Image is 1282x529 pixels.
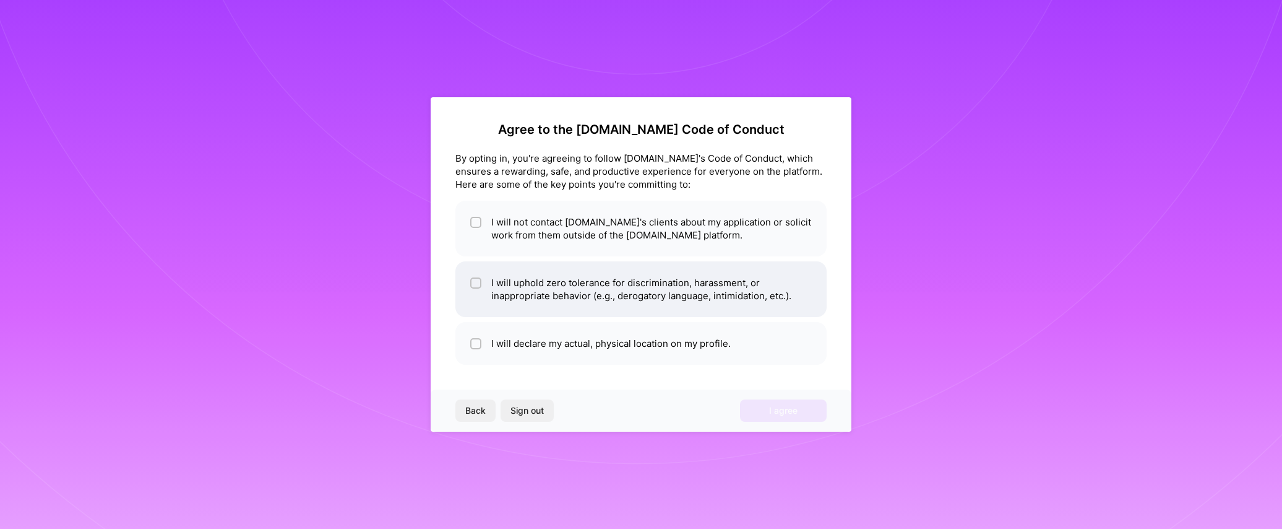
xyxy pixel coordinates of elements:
span: Sign out [510,404,544,417]
h2: Agree to the [DOMAIN_NAME] Code of Conduct [455,122,827,137]
li: I will uphold zero tolerance for discrimination, harassment, or inappropriate behavior (e.g., der... [455,261,827,317]
div: By opting in, you're agreeing to follow [DOMAIN_NAME]'s Code of Conduct, which ensures a rewardin... [455,152,827,191]
span: Back [465,404,486,417]
li: I will declare my actual, physical location on my profile. [455,322,827,365]
button: Sign out [501,400,554,422]
li: I will not contact [DOMAIN_NAME]'s clients about my application or solicit work from them outside... [455,201,827,256]
button: Back [455,400,496,422]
